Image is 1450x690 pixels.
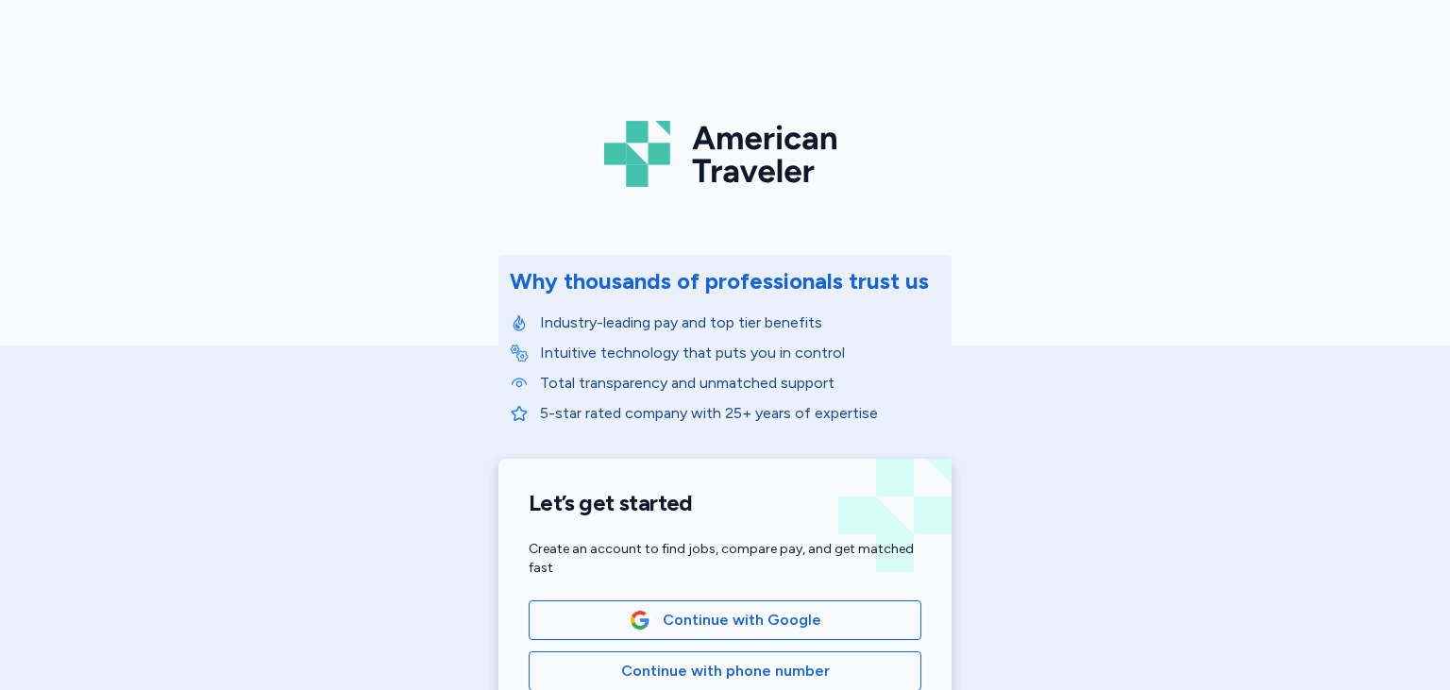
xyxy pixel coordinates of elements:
[529,600,921,640] button: Google LogoContinue with Google
[663,609,821,631] span: Continue with Google
[540,342,940,364] p: Intuitive technology that puts you in control
[621,660,830,682] span: Continue with phone number
[604,113,846,194] img: Logo
[540,402,940,425] p: 5-star rated company with 25+ years of expertise
[630,610,650,631] img: Google Logo
[540,372,940,395] p: Total transparency and unmatched support
[540,311,940,334] p: Industry-leading pay and top tier benefits
[529,540,921,578] div: Create an account to find jobs, compare pay, and get matched fast
[529,489,921,517] h1: Let’s get started
[510,266,929,296] div: Why thousands of professionals trust us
